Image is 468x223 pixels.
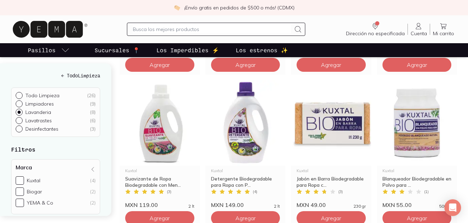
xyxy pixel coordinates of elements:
p: Sucursales 📍 [95,46,140,54]
span: MXN 149.00 [211,201,244,208]
a: pasillo-todos-link [26,43,71,57]
input: Busca los mejores productos [133,25,291,33]
a: Blanqueador Biodegradable en Polvo para RopaKuxtalBlanqueador Biodegradable en Polvo para ...(1)M... [377,80,457,208]
span: MXN 49.00 [297,201,326,208]
button: Agregar [382,58,452,72]
button: Agregar [125,58,194,72]
a: Jabón en Barra Biodegradable para Ropa con CocoKuxtalJabón en Barra Biodegradable para Ropa c...(... [291,80,371,208]
a: Los estrenos ✨ [234,43,289,57]
a: Sucursales 📍 [93,43,141,57]
span: Agregar [407,61,427,68]
img: Suavizante de Ropa Biodegradable con Menta 2L [120,80,200,166]
span: 2 lt [188,204,194,208]
span: ( 4 ) [253,190,257,194]
p: ¡Envío gratis en pedidos de $500 o más! (CDMX) [184,4,294,11]
span: MXN 55.00 [382,201,412,208]
div: ( 9 ) [90,101,96,107]
p: Lavatrastes [25,117,52,124]
span: Agregar [321,61,341,68]
a: Suavizante de Ropa Biodegradable con Menta 2LKuxtalSuavizante de Ropa Biodegradable con Men...(3)... [120,80,200,208]
div: Blanqueador Biodegradable en Polvo para ... [382,176,452,188]
span: Mi carrito [433,30,454,37]
span: Agregar [407,215,427,222]
span: 230 gr [354,204,366,208]
span: Agregar [150,61,170,68]
h4: Marca [16,164,32,171]
div: Kuxtal [125,169,194,173]
input: YEMA & Co(2) [16,199,24,207]
span: Agregar [321,215,341,222]
strong: Filtros [11,146,35,153]
a: Detergente Biodegradable para Ropa con Palma y Coco 2LKuxtalDetergente Biodegradable para Ropa co... [205,80,286,208]
span: MXN 119.00 [125,201,158,208]
div: ( 6 ) [90,117,96,124]
p: Todo Limpieza [25,92,59,99]
input: Kuxtal(4) [16,176,24,185]
div: (2) [90,189,96,195]
button: Agregar [211,58,280,72]
span: ( 3 ) [167,190,171,194]
div: YEMA & Co [27,200,53,206]
input: Biogar(2) [16,187,24,196]
span: Agregar [150,215,170,222]
div: ( 8 ) [90,109,96,115]
img: check [174,5,180,11]
div: Marca [11,159,100,214]
img: Jabón en Barra Biodegradable para Ropa con Coco [291,80,371,166]
p: Los Imperdibles ⚡️ [156,46,219,54]
span: 2 lt [274,204,280,208]
h5: ← Todo Limpieza [11,72,100,79]
a: Mi carrito [430,22,457,37]
div: (2) [90,200,96,206]
div: Kuxtal [27,177,40,184]
img: Detergente Biodegradable para Ropa con Palma y Coco 2L [205,80,286,166]
div: Open Intercom Messenger [444,199,461,216]
p: Desinfectantes [25,126,58,132]
div: Kuxtal [382,169,452,173]
p: Limpiadores [25,101,54,107]
a: Cuenta [408,22,430,37]
span: Agregar [235,61,256,68]
div: Kuxtal [297,169,366,173]
div: Jabón en Barra Biodegradable para Ropa c... [297,176,366,188]
a: Los Imperdibles ⚡️ [155,43,220,57]
div: Detergente Biodegradable para Ropa con P... [211,176,280,188]
span: Cuenta [411,30,427,37]
span: 500 gr [439,204,451,208]
span: Agregar [235,215,256,222]
img: Blanqueador Biodegradable en Polvo para Ropa [377,80,457,166]
p: Lavanderia [25,109,51,115]
div: Biogar [27,189,42,195]
a: Dirección no especificada [343,22,408,37]
div: ( 26 ) [87,92,96,99]
div: ( 3 ) [90,126,96,132]
span: Dirección no especificada [346,30,405,37]
div: (4) [90,177,96,184]
button: Agregar [297,58,366,72]
div: Kuxtal [211,169,280,173]
p: Los estrenos ✨ [236,46,288,54]
span: ( 1 ) [424,190,429,194]
div: Suavizante de Ropa Biodegradable con Men... [125,176,194,188]
span: ( 3 ) [338,190,343,194]
p: Pasillos [28,46,56,54]
a: ← TodoLimpieza [11,72,100,79]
